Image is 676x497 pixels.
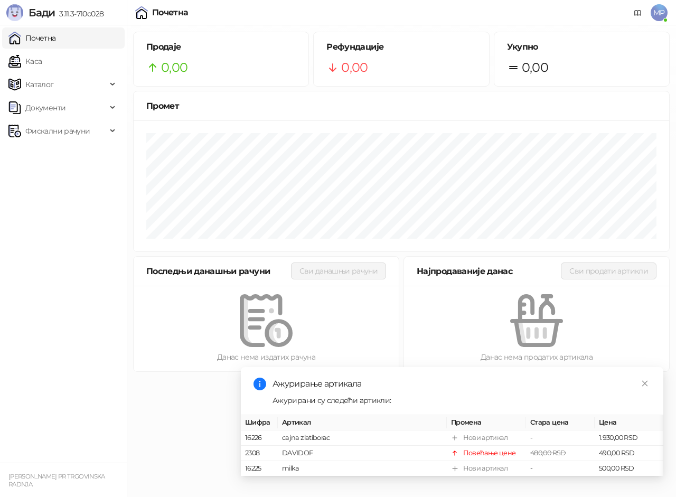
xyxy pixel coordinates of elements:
div: Ажурирани су следећи артикли: [273,395,651,406]
th: Артикал [278,415,447,430]
span: Документи [25,97,65,118]
div: Данас нема издатих рачуна [151,351,382,363]
span: Фискални рачуни [25,120,90,142]
th: Стара цена [526,415,595,430]
span: 0,00 [161,58,187,78]
span: info-circle [253,378,266,390]
td: 2308 [241,446,278,461]
th: Промена [447,415,526,430]
h5: Укупно [507,41,656,53]
h5: Продаје [146,41,296,53]
div: Најпродаваније данас [417,265,561,278]
td: cajna zlatiborac [278,430,447,446]
button: Сви продати артикли [561,262,656,279]
div: Нови артикал [463,433,508,443]
span: Бади [29,6,55,19]
span: Каталог [25,74,54,95]
th: Шифра [241,415,278,430]
div: Нови артикал [463,463,508,474]
td: 16225 [241,461,278,476]
span: 480,00 RSD [530,449,566,457]
td: 490,00 RSD [595,446,663,461]
img: Logo [6,4,23,21]
div: Последњи данашњи рачуни [146,265,291,278]
span: 0,00 [341,58,368,78]
td: milka [278,461,447,476]
td: - [526,430,595,446]
td: DAVIDOF [278,446,447,461]
div: Почетна [152,8,189,17]
td: - [526,461,595,476]
td: 16226 [241,430,278,446]
th: Цена [595,415,663,430]
a: Почетна [8,27,56,49]
div: Повећање цене [463,448,516,458]
small: [PERSON_NAME] PR TRGOVINSKA RADNJA [8,473,105,488]
td: 1.930,00 RSD [595,430,663,446]
span: 3.11.3-710c028 [55,9,104,18]
div: Промет [146,99,656,112]
td: 500,00 RSD [595,461,663,476]
span: MP [651,4,668,21]
div: Ажурирање артикала [273,378,651,390]
span: 0,00 [522,58,548,78]
a: Close [639,378,651,389]
span: close [641,380,649,387]
div: Данас нема продатих артикала [421,351,652,363]
a: Каса [8,51,42,72]
a: Документација [630,4,646,21]
button: Сви данашњи рачуни [291,262,386,279]
h5: Рефундације [326,41,476,53]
